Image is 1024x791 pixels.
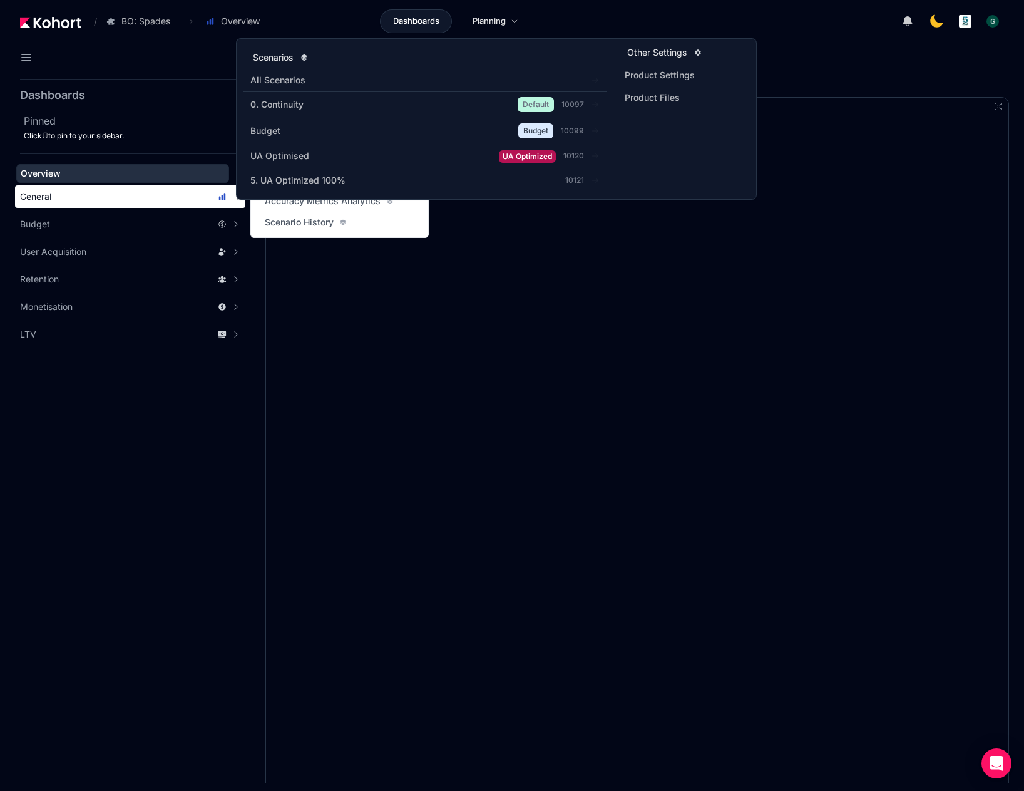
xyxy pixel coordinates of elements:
button: Fullscreen [993,101,1003,111]
h3: Other Settings [627,46,687,59]
button: BO: Spades [100,11,183,32]
span: › [187,16,195,26]
span: 5. UA Optimized 100% [250,174,346,187]
img: Kohort logo [20,17,81,28]
span: LTV [20,328,36,341]
span: 10099 [561,126,584,136]
div: Open Intercom Messenger [981,748,1011,778]
span: / [84,15,97,28]
a: Overview [16,164,229,183]
a: BudgetBudget10099 [243,118,607,143]
span: Scenario History [265,216,334,229]
span: General [20,190,51,203]
a: UA OptimisedUA Optimized10120 [243,145,607,168]
span: Default [518,97,554,112]
a: Product Files [617,86,750,109]
h2: Pinned [24,113,250,128]
span: Product Files [625,91,695,104]
span: All Scenarios [250,74,551,86]
h3: Scenarios [253,51,293,64]
span: Retention [20,273,59,286]
a: 0. ContinuityDefault10097 [243,92,607,117]
span: UA Optimised [250,150,309,162]
span: Planning [473,15,506,28]
img: logo_logo_images_1_20240607072359498299_20240828135028712857.jpeg [959,15,971,28]
span: 10121 [565,175,584,185]
span: Product Settings [625,69,695,81]
span: Budget [20,218,50,230]
span: Budget [250,125,280,137]
span: Overview [221,15,260,28]
span: 10097 [561,100,584,110]
a: Accuracy Metrics Analytics [261,192,397,210]
span: Overview [21,168,61,178]
span: Accuracy Metrics Analytics [265,195,381,207]
a: Scenario History [261,214,350,231]
a: All Scenarios [243,69,607,91]
span: Budget [518,123,553,138]
span: 10120 [563,151,584,161]
span: User Acquisition [20,246,86,258]
div: Click to pin to your sidebar. [24,131,250,141]
a: Dashboards [380,9,452,33]
button: Overview [199,11,273,32]
span: UA Optimized [499,150,556,163]
h2: Dashboards [20,90,85,101]
a: 5. UA Optimized 100%10121 [243,169,607,192]
span: 0. Continuity [250,98,304,111]
a: Product Settings [617,64,750,86]
a: Planning [459,9,531,33]
span: Monetisation [20,301,73,313]
span: Dashboards [393,15,439,28]
span: BO: Spades [121,15,170,28]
